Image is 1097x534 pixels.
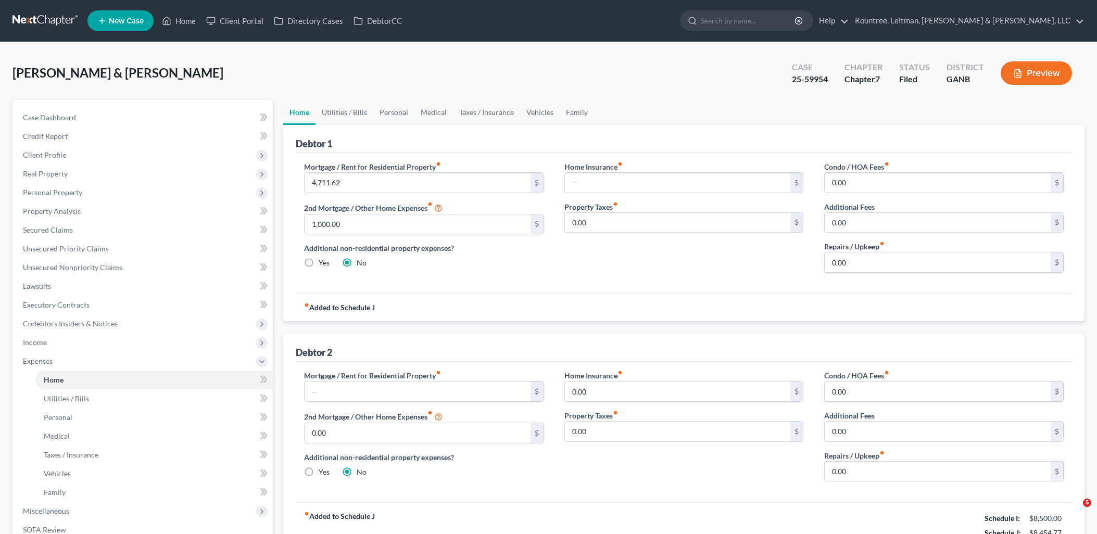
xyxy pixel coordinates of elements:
[15,221,273,239] a: Secured Claims
[157,11,201,30] a: Home
[23,357,53,365] span: Expenses
[23,150,66,159] span: Client Profile
[305,173,531,193] input: --
[23,263,122,272] span: Unsecured Nonpriority Claims
[617,370,623,375] i: fiber_manual_record
[1051,213,1063,233] div: $
[319,258,330,268] label: Yes
[825,213,1051,233] input: --
[790,173,803,193] div: $
[296,346,332,359] div: Debtor 2
[23,525,66,534] span: SOFA Review
[23,225,73,234] span: Secured Claims
[875,74,880,84] span: 7
[531,382,543,401] div: $
[1001,61,1072,85] button: Preview
[304,161,441,172] label: Mortgage / Rent for Residential Property
[824,370,889,381] label: Condo / HOA Fees
[373,100,414,125] a: Personal
[44,394,89,403] span: Utilities / Bills
[12,65,223,80] span: [PERSON_NAME] & [PERSON_NAME]
[44,431,70,440] span: Medical
[35,483,273,502] a: Family
[23,282,51,290] span: Lawsuits
[23,188,82,197] span: Personal Property
[23,300,90,309] span: Executory Contracts
[825,382,1051,401] input: --
[304,410,443,423] label: 2nd Mortgage / Other Home Expenses
[844,73,882,85] div: Chapter
[564,370,623,381] label: Home Insurance
[1051,382,1063,401] div: $
[35,371,273,389] a: Home
[899,61,930,73] div: Status
[23,132,68,141] span: Credit Report
[304,201,443,214] label: 2nd Mortgage / Other Home Expenses
[23,338,47,347] span: Income
[304,302,309,308] i: fiber_manual_record
[44,469,71,478] span: Vehicles
[899,73,930,85] div: Filed
[565,422,791,441] input: --
[15,258,273,277] a: Unsecured Nonpriority Claims
[453,100,520,125] a: Taxes / Insurance
[850,11,1084,30] a: Rountree, Leitman, [PERSON_NAME] & [PERSON_NAME], LLC
[565,213,791,233] input: --
[357,467,367,477] label: No
[825,252,1051,272] input: --
[520,100,560,125] a: Vehicles
[304,511,309,516] i: fiber_manual_record
[564,201,618,212] label: Property Taxes
[23,113,76,122] span: Case Dashboard
[23,506,69,515] span: Miscellaneous
[414,100,453,125] a: Medical
[304,452,544,463] label: Additional non-residential property expenses?
[560,100,594,125] a: Family
[947,73,984,85] div: GANB
[305,214,531,234] input: --
[44,488,66,497] span: Family
[304,302,375,313] strong: Added to Schedule J
[305,423,531,443] input: --
[564,410,618,421] label: Property Taxes
[617,161,623,167] i: fiber_manual_record
[565,382,791,401] input: --
[824,241,885,252] label: Repairs / Upkeep
[304,243,544,253] label: Additional non-residential property expenses?
[23,169,68,178] span: Real Property
[1051,462,1063,481] div: $
[844,61,882,73] div: Chapter
[1051,422,1063,441] div: $
[44,413,72,422] span: Personal
[35,408,273,427] a: Personal
[15,296,273,314] a: Executory Contracts
[879,450,885,455] i: fiber_manual_record
[884,161,889,167] i: fiber_manual_record
[15,239,273,258] a: Unsecured Priority Claims
[790,422,803,441] div: $
[790,382,803,401] div: $
[319,467,330,477] label: Yes
[879,241,885,246] i: fiber_manual_record
[35,427,273,446] a: Medical
[824,161,889,172] label: Condo / HOA Fees
[825,422,1051,441] input: --
[947,61,984,73] div: District
[348,11,407,30] a: DebtorCC
[1029,513,1064,524] div: $8,500.00
[564,161,623,172] label: Home Insurance
[825,173,1051,193] input: --
[531,423,543,443] div: $
[613,410,618,415] i: fiber_manual_record
[565,173,791,193] input: --
[357,258,367,268] label: No
[824,410,875,421] label: Additional Fees
[15,202,273,221] a: Property Analysis
[427,410,433,415] i: fiber_manual_record
[305,382,531,401] input: --
[824,201,875,212] label: Additional Fees
[109,17,144,25] span: New Case
[35,464,273,483] a: Vehicles
[825,462,1051,481] input: --
[296,137,332,150] div: Debtor 1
